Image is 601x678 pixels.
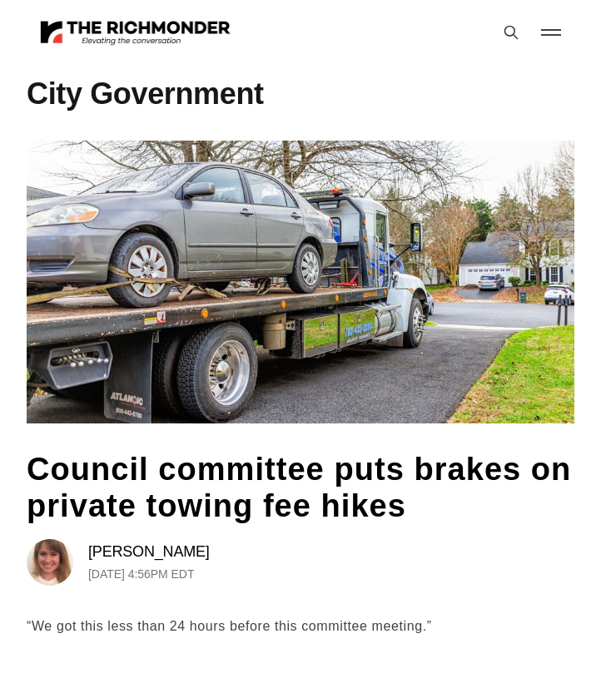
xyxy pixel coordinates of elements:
img: Sarah Vogelsong [27,539,73,586]
time: [DATE] 4:56PM EDT [88,564,200,584]
div: “We got this less than 24 hours before this committee meeting.” [27,617,574,635]
iframe: portal-trigger [459,596,601,678]
a: [PERSON_NAME] [88,542,211,562]
button: Search this site [499,20,524,45]
h1: City Government [27,81,574,107]
a: Council committee puts brakes on private towing fee hikes [27,447,564,527]
img: The Richmonder [40,17,231,47]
